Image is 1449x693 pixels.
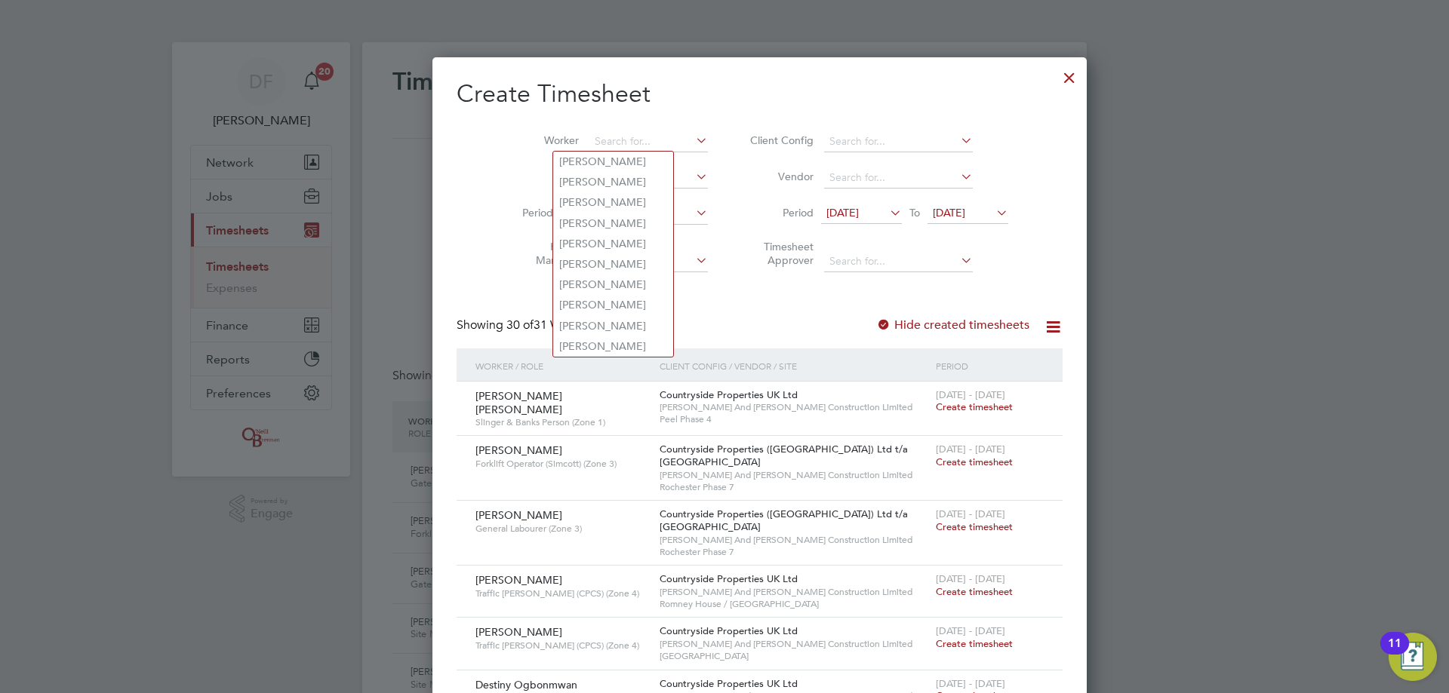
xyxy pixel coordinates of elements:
span: [GEOGRAPHIC_DATA] [660,650,928,662]
li: [PERSON_NAME] [553,213,673,234]
h2: Create Timesheet [457,78,1063,110]
span: [PERSON_NAME] [PERSON_NAME] [475,389,562,416]
span: Countryside Properties UK Ltd [660,572,798,585]
span: [DATE] [933,206,965,219]
span: Create timesheet [936,637,1013,650]
input: Search for... [824,251,973,272]
span: Peel Phase 4 [660,413,928,425]
span: [PERSON_NAME] [475,508,562,522]
span: Traffic [PERSON_NAME] (CPCS) (Zone 4) [475,639,648,652]
li: [PERSON_NAME] [553,336,673,357]
span: Rochester Phase 7 [660,546,928,558]
span: [PERSON_NAME] And [PERSON_NAME] Construction Limited [660,638,928,650]
label: Period Type [511,206,579,219]
span: [DATE] - [DATE] [936,624,1005,637]
div: Showing [457,317,597,333]
label: Hiring Manager [511,240,579,267]
input: Search for... [824,167,973,189]
span: 31 Workers [506,317,594,333]
li: [PERSON_NAME] [553,274,673,295]
input: Search for... [589,131,708,152]
label: Vendor [746,170,814,183]
span: [PERSON_NAME] [475,625,562,639]
span: Countryside Properties UK Ltd [660,624,798,637]
span: Countryside Properties ([GEOGRAPHIC_DATA]) Ltd t/a [GEOGRAPHIC_DATA] [660,507,908,533]
span: Romney House / [GEOGRAPHIC_DATA] [660,598,928,610]
span: [PERSON_NAME] And [PERSON_NAME] Construction Limited [660,534,928,546]
label: Site [511,170,579,183]
div: 11 [1388,643,1401,663]
span: Create timesheet [936,400,1013,413]
li: [PERSON_NAME] [553,152,673,172]
label: Worker [511,133,579,147]
span: Countryside Properties UK Ltd [660,677,798,690]
div: Worker / Role [472,348,656,383]
div: Period [932,348,1048,383]
span: Destiny Ogbonmwan [475,678,577,691]
span: Forklift Operator (Simcott) (Zone 3) [475,458,648,470]
span: General Labourer (Zone 3) [475,523,648,535]
span: [DATE] - [DATE] [936,388,1005,401]
span: Create timesheet [936,585,1013,598]
button: Open Resource Center, 11 new notifications [1389,633,1437,681]
span: Slinger & Banks Person (Zone 1) [475,416,648,428]
span: Traffic [PERSON_NAME] (CPCS) (Zone 4) [475,587,648,599]
li: [PERSON_NAME] [553,295,673,315]
span: [PERSON_NAME] And [PERSON_NAME] Construction Limited [660,586,928,598]
span: [PERSON_NAME] And [PERSON_NAME] Construction Limited [660,401,928,413]
li: [PERSON_NAME] [553,234,673,254]
span: [DATE] - [DATE] [936,572,1005,585]
span: [DATE] - [DATE] [936,507,1005,520]
span: [PERSON_NAME] And [PERSON_NAME] Construction Limited [660,469,928,481]
li: [PERSON_NAME] [553,254,673,274]
span: Countryside Properties UK Ltd [660,388,798,401]
span: 30 of [506,317,534,333]
label: Hide created timesheets [876,317,1029,333]
label: Timesheet Approver [746,240,814,267]
li: [PERSON_NAME] [553,316,673,336]
span: [PERSON_NAME] [475,573,562,587]
label: Period [746,206,814,219]
label: Client Config [746,133,814,147]
span: [DATE] [826,206,859,219]
span: Countryside Properties ([GEOGRAPHIC_DATA]) Ltd t/a [GEOGRAPHIC_DATA] [660,443,908,468]
span: Rochester Phase 7 [660,481,928,493]
span: [DATE] - [DATE] [936,443,1005,455]
span: To [905,203,924,222]
span: Create timesheet [936,455,1013,468]
li: [PERSON_NAME] [553,172,673,192]
div: Client Config / Vendor / Site [656,348,932,383]
span: [PERSON_NAME] [475,443,562,457]
li: [PERSON_NAME] [553,192,673,213]
span: Create timesheet [936,520,1013,533]
input: Search for... [824,131,973,152]
span: [DATE] - [DATE] [936,677,1005,690]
